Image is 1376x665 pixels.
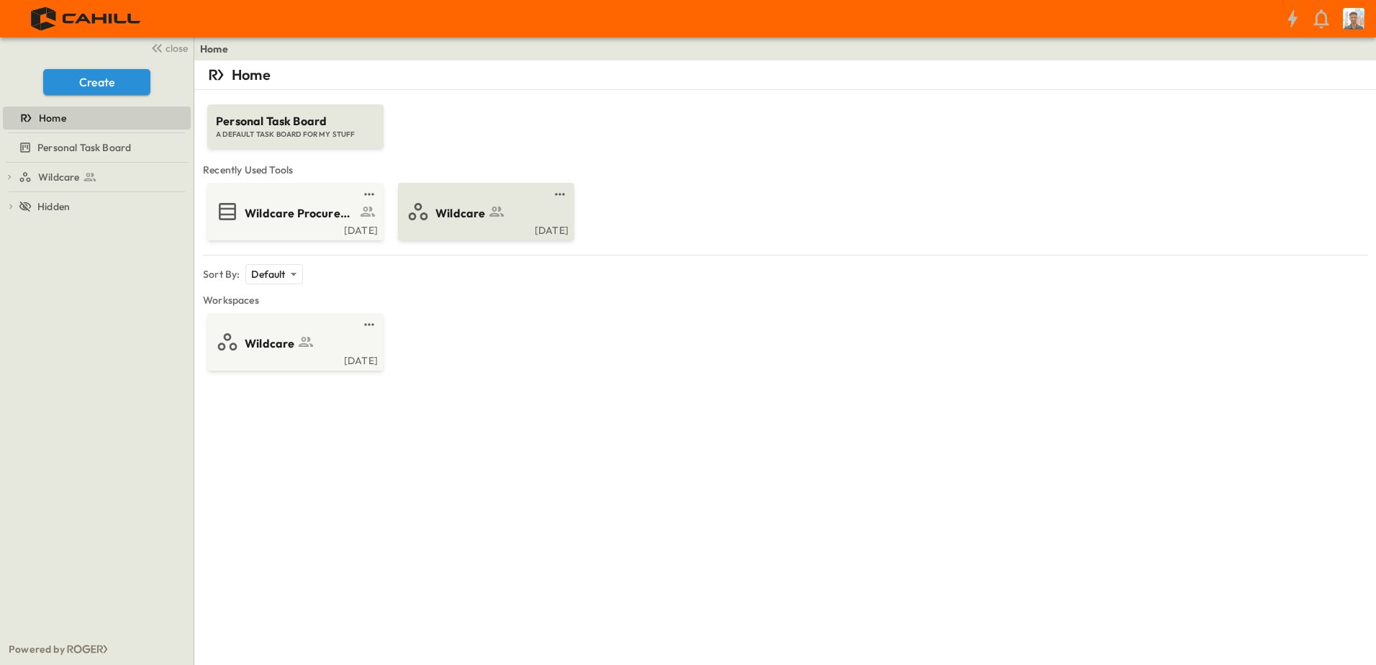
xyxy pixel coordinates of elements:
a: Wildcare [210,330,378,353]
span: A DEFAULT TASK BOARD FOR MY STUFF [216,130,375,140]
a: Home [200,42,228,56]
span: Wildcare [38,170,79,184]
a: [DATE] [401,223,569,235]
span: Home [39,111,66,125]
nav: breadcrumbs [200,42,237,56]
span: Wildcare [245,335,294,352]
button: test [361,316,378,333]
div: Wildcaretest [3,166,191,189]
a: Wildcare [401,200,569,223]
a: Personal Task BoardA DEFAULT TASK BOARD FOR MY STUFF [206,90,385,148]
span: Personal Task Board [216,113,375,130]
span: Recently Used Tools [203,163,1367,177]
div: Personal Task Boardtest [3,136,191,159]
a: [DATE] [210,223,378,235]
p: Home [232,65,271,85]
button: Create [43,69,150,95]
div: Default [245,264,302,284]
a: Wildcare [19,167,188,187]
a: Personal Task Board [3,137,188,158]
img: 4f72bfc4efa7236828875bac24094a5ddb05241e32d018417354e964050affa1.png [17,4,156,34]
span: Wildcare Procurement Log [245,205,356,222]
a: Wildcare Procurement Log [210,200,378,223]
span: Workspaces [203,293,1367,307]
img: Profile Picture [1343,8,1364,30]
span: Personal Task Board [37,140,131,155]
button: close [145,37,191,58]
p: Sort By: [203,267,240,281]
a: [DATE] [210,353,378,365]
span: close [166,41,188,55]
button: test [551,186,569,203]
a: Home [3,108,188,128]
span: Wildcare [435,205,485,222]
p: Default [251,267,285,281]
span: Hidden [37,199,70,214]
button: test [361,186,378,203]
